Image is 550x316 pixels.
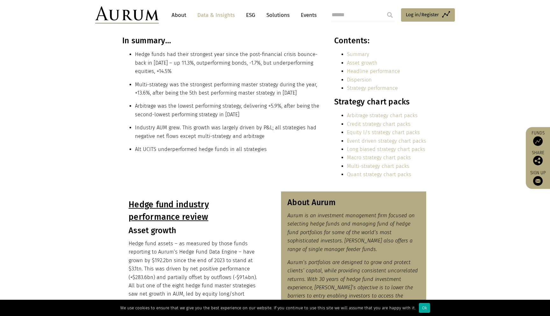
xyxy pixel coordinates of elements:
[347,51,369,57] a: Summary
[287,198,420,207] h3: About Aurum
[129,226,261,235] h3: Asset growth
[287,212,415,252] em: Aurum is an investment management firm focused on selecting hedge funds and managing fund of hedg...
[384,9,396,21] input: Submit
[135,102,320,119] li: Arbitrage was the lowest performing strategy, delivering +5.9%, after being the second-lowest per...
[406,11,439,18] span: Log in/Register
[138,299,171,305] span: multi-strategy
[347,138,426,144] a: Event driven strategy chart packs
[347,146,425,152] a: Long biased strategy chart packs
[347,129,420,135] a: Equity l/s strategy chart packs
[135,145,320,154] li: Alt UCITS underperformed hedge funds in all strategies
[347,121,411,127] a: Credit strategy chart packs
[347,163,409,169] a: Multi-strategy chart packs
[168,9,189,21] a: About
[533,176,543,186] img: Sign up to our newsletter
[243,9,258,21] a: ESG
[263,9,293,21] a: Solutions
[347,60,377,66] a: Asset growth
[135,50,320,75] li: Hedge funds had their strongest year since the post-financial crisis bounce-back in [DATE] – up 1...
[135,81,320,97] li: Multi-strategy was the strongest performing master strategy during the year, +13.6%, after being ...
[347,68,400,74] a: Headline performance
[298,9,317,21] a: Events
[419,303,430,313] div: Ok
[95,6,159,24] img: Aurum
[401,8,455,22] a: Log in/Register
[347,85,398,91] a: Strategy performance
[129,199,209,222] u: Hedge fund industry performance review
[533,136,543,146] img: Access Funds
[334,36,426,46] h3: Contents:
[529,151,547,165] div: Share
[334,97,426,107] h3: Strategy chart packs
[347,154,411,161] a: Macro strategy chart packs
[347,77,372,83] a: Dispersion
[529,130,547,146] a: Funds
[122,36,320,46] h3: In summary…
[529,170,547,186] a: Sign up
[194,9,238,21] a: Data & Insights
[135,124,320,140] li: Industry AUM grew. This growth was largely driven by P&L; all strategies had negative net flows e...
[347,171,411,177] a: Quant strategy chart packs
[533,156,543,165] img: Share this post
[347,112,418,118] a: Arbitrage strategy chart packs
[287,259,418,307] em: Aurum’s portfolios are designed to grow and protect clients’ capital, while providing consistent ...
